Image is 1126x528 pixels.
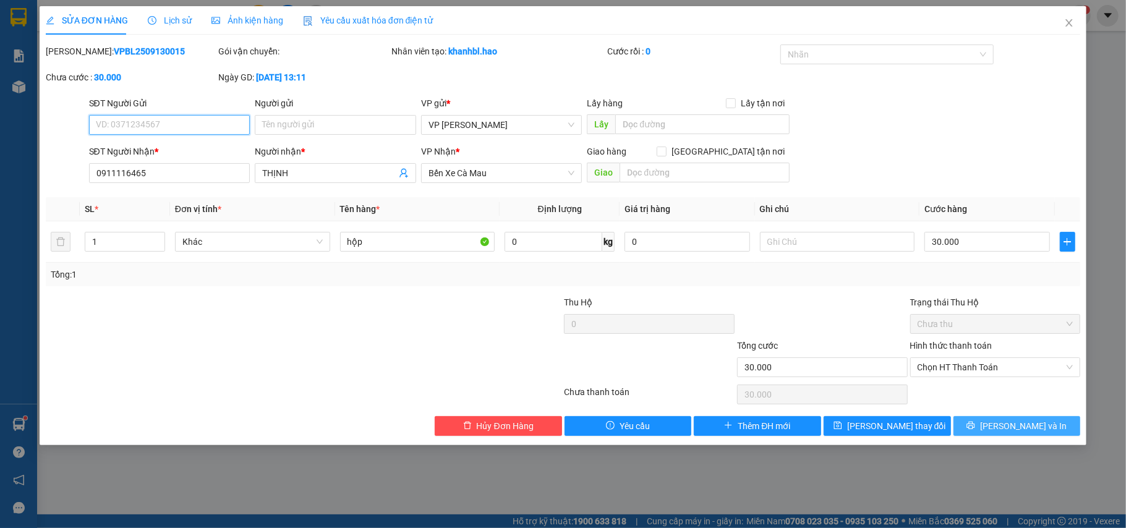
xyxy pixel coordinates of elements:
div: Trạng thái Thu Hộ [910,296,1081,309]
span: Bến Xe Cà Mau [429,164,575,182]
div: Chưa thanh toán [563,385,736,407]
div: Gói vận chuyển: [218,45,389,58]
span: Yêu cầu [620,419,650,433]
span: Hủy Đơn Hàng [477,419,534,433]
span: [PERSON_NAME] thay đổi [847,419,946,433]
span: Yêu cầu xuất hóa đơn điện tử [303,15,433,25]
div: [PERSON_NAME]: [46,45,216,58]
span: Lịch sử [148,15,192,25]
input: VD: Bàn, Ghế [340,232,495,252]
button: save[PERSON_NAME] thay đổi [824,416,951,436]
div: Ngày GD: [218,70,389,84]
span: VP Nhận [421,147,456,156]
span: Khác [182,232,323,251]
button: deleteHủy Đơn Hàng [435,416,562,436]
span: user-add [399,168,409,178]
b: VPBL2509130015 [114,46,185,56]
th: Ghi chú [755,197,920,221]
span: clock-circle [148,16,156,25]
span: VP Bạc Liêu [429,116,575,134]
label: Hình thức thanh toán [910,341,992,351]
div: Chưa cước : [46,70,216,84]
div: SĐT Người Nhận [89,145,250,158]
span: Lấy tận nơi [736,96,790,110]
span: kg [602,232,615,252]
button: plusThêm ĐH mới [694,416,821,436]
b: khanhbl.hao [448,46,497,56]
b: 30.000 [94,72,121,82]
input: Dọc đường [620,163,790,182]
img: icon [303,16,313,26]
span: Định lượng [538,204,582,214]
span: exclamation-circle [606,421,615,431]
span: Chưa thu [918,315,1073,333]
span: Tên hàng [340,204,380,214]
span: SỬA ĐƠN HÀNG [46,15,128,25]
span: Giá trị hàng [625,204,670,214]
span: SL [85,204,95,214]
div: SĐT Người Gửi [89,96,250,110]
span: Ảnh kiện hàng [211,15,283,25]
input: Dọc đường [615,114,790,134]
div: VP gửi [421,96,582,110]
span: Đơn vị tính [175,204,221,214]
span: [PERSON_NAME] và In [980,419,1067,433]
div: Tổng: 1 [51,268,435,281]
span: Thu Hộ [564,297,592,307]
span: Lấy [587,114,615,134]
span: picture [211,16,220,25]
span: plus [1060,237,1075,247]
div: Cước rồi : [607,45,778,58]
span: close [1064,18,1074,28]
span: Chọn HT Thanh Toán [918,358,1073,377]
div: Người gửi [255,96,416,110]
span: [GEOGRAPHIC_DATA] tận nơi [667,145,790,158]
span: save [834,421,842,431]
button: plus [1060,232,1076,252]
button: exclamation-circleYêu cầu [565,416,692,436]
b: 0 [646,46,650,56]
span: Cước hàng [924,204,967,214]
span: plus [724,421,733,431]
span: Thêm ĐH mới [738,419,790,433]
span: edit [46,16,54,25]
span: Giao hàng [587,147,626,156]
span: Giao [587,163,620,182]
input: Ghi Chú [760,232,915,252]
button: printer[PERSON_NAME] và In [953,416,1081,436]
div: Nhân viên tạo: [391,45,605,58]
button: Close [1052,6,1086,41]
span: Lấy hàng [587,98,623,108]
span: delete [463,421,472,431]
button: delete [51,232,70,252]
span: printer [966,421,975,431]
span: Tổng cước [737,341,778,351]
div: Người nhận [255,145,416,158]
b: [DATE] 13:11 [256,72,306,82]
